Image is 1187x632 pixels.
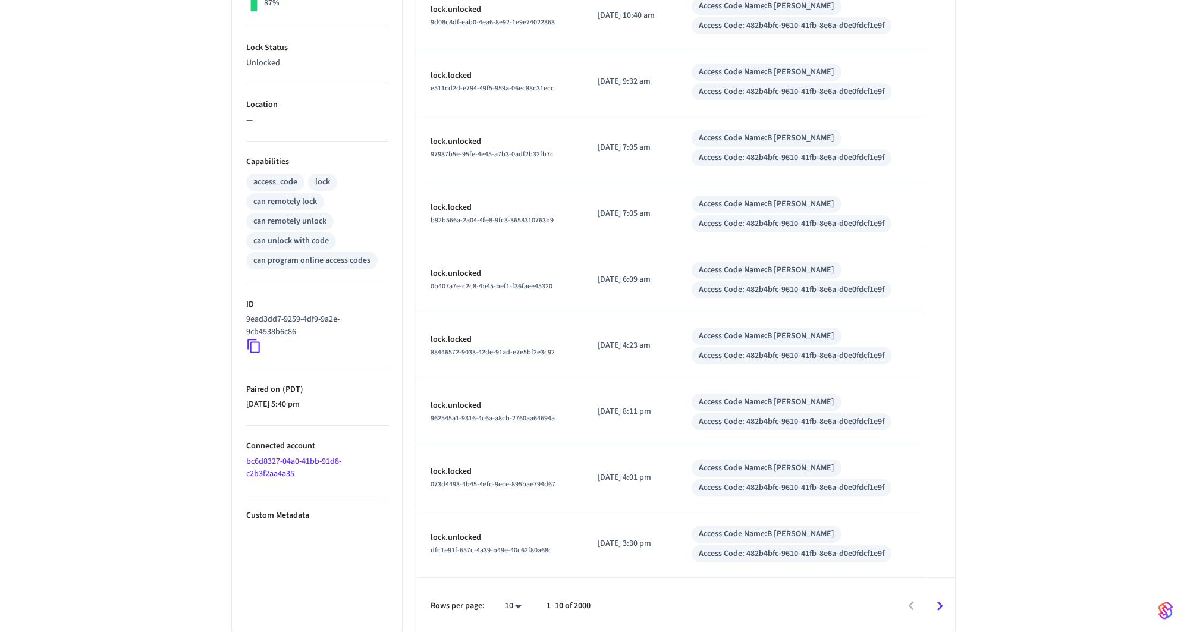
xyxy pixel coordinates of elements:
p: lock.locked [431,334,569,346]
div: Access Code Name: B [PERSON_NAME] [699,528,834,540]
p: [DATE] 4:23 am [598,339,663,352]
div: Access Code: 482b4bfc-9610-41fb-8e6a-d0e0fdcf1e9f [699,350,884,362]
span: b92b566a-2a04-4fe8-9fc3-3658310763b9 [431,215,554,225]
div: Access Code: 482b4bfc-9610-41fb-8e6a-d0e0fdcf1e9f [699,152,884,164]
span: 97937b5e-95fe-4e45-a7b3-0adf2b32fb7c [431,149,554,159]
p: Capabilities [246,156,388,168]
p: [DATE] 7:05 am [598,142,663,154]
p: [DATE] 8:11 pm [598,405,663,418]
div: Access Code: 482b4bfc-9610-41fb-8e6a-d0e0fdcf1e9f [699,20,884,32]
p: lock.locked [431,202,569,214]
div: Access Code: 482b4bfc-9610-41fb-8e6a-d0e0fdcf1e9f [699,218,884,230]
div: can remotely unlock [253,215,326,228]
p: lock.unlocked [431,400,569,412]
p: lock.unlocked [431,4,569,16]
p: [DATE] 9:32 am [598,76,663,88]
p: 1–10 of 2000 [547,600,591,612]
div: access_code [253,176,297,188]
p: Location [246,99,388,111]
p: lock.unlocked [431,136,569,148]
p: lock.locked [431,70,569,82]
div: Access Code: 482b4bfc-9610-41fb-8e6a-d0e0fdcf1e9f [699,284,884,296]
div: Access Code: 482b4bfc-9610-41fb-8e6a-d0e0fdcf1e9f [699,416,884,428]
p: Unlocked [246,57,388,70]
span: ( PDT ) [280,383,303,395]
div: 10 [499,598,527,615]
p: Paired on [246,383,388,396]
p: [DATE] 4:01 pm [598,471,663,484]
p: [DATE] 3:30 pm [598,537,663,550]
span: e511cd2d-e794-49f5-959a-06ec88c31ecc [431,83,554,93]
div: Access Code: 482b4bfc-9610-41fb-8e6a-d0e0fdcf1e9f [699,482,884,494]
span: 962545a1-9316-4c6a-a8cb-2760aa64694a [431,413,555,423]
span: dfc1e91f-657c-4a39-b49e-40c62f80a68c [431,545,552,555]
div: Access Code Name: B [PERSON_NAME] [699,66,834,78]
div: lock [315,176,330,188]
p: 9ead3dd7-9259-4df9-9a2e-9cb4538b6c86 [246,313,383,338]
p: [DATE] 6:09 am [598,273,663,286]
div: Access Code Name: B [PERSON_NAME] [699,132,834,144]
a: bc6d8327-04a0-41bb-91d8-c2b3f2aa4a35 [246,455,341,480]
div: Access Code Name: B [PERSON_NAME] [699,462,834,474]
div: Access Code: 482b4bfc-9610-41fb-8e6a-d0e0fdcf1e9f [699,548,884,560]
p: Lock Status [246,42,388,54]
span: 0b407a7e-c2c8-4b45-bef1-f36faee45320 [431,281,552,291]
div: Access Code Name: B [PERSON_NAME] [699,264,834,276]
div: Access Code Name: B [PERSON_NAME] [699,330,834,342]
img: SeamLogoGradient.69752ec5.svg [1158,601,1173,620]
p: lock.unlocked [431,268,569,280]
p: [DATE] 5:40 pm [246,398,388,411]
span: 88446572-9033-42de-91ad-e7e5bf2e3c92 [431,347,555,357]
div: Access Code Name: B [PERSON_NAME] [699,198,834,210]
button: Go to next page [926,592,954,620]
span: 9d08c8df-eab0-4ea6-8e92-1e9e74022363 [431,17,555,27]
p: ID [246,298,388,311]
div: can unlock with code [253,235,329,247]
p: Rows per page: [431,600,485,612]
p: Custom Metadata [246,510,388,522]
p: lock.locked [431,466,569,478]
div: can remotely lock [253,196,317,208]
p: Connected account [246,440,388,452]
div: can program online access codes [253,254,370,267]
p: — [246,114,388,127]
p: lock.unlocked [431,532,569,544]
p: [DATE] 7:05 am [598,207,663,220]
div: Access Code Name: B [PERSON_NAME] [699,396,834,408]
p: [DATE] 10:40 am [598,10,663,22]
span: 073d4493-4b45-4efc-9ece-895bae794d67 [431,479,555,489]
div: Access Code: 482b4bfc-9610-41fb-8e6a-d0e0fdcf1e9f [699,86,884,98]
